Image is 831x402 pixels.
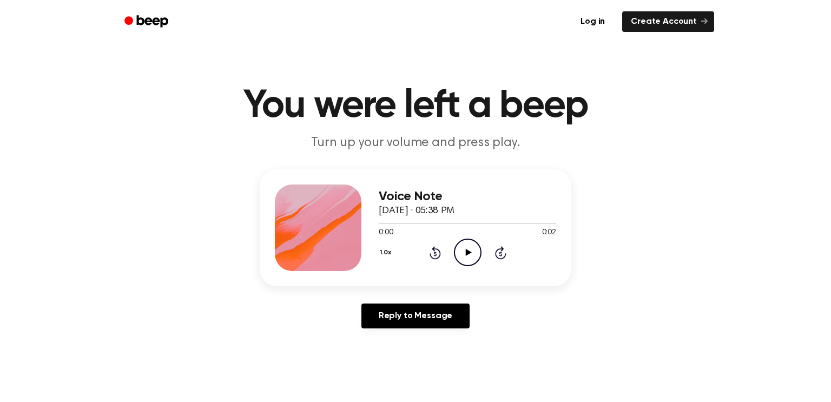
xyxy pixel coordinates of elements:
span: [DATE] · 05:38 PM [379,206,454,216]
a: Beep [117,11,178,32]
p: Turn up your volume and press play. [208,134,623,152]
h1: You were left a beep [138,87,692,126]
h3: Voice Note [379,189,556,204]
button: 1.0x [379,243,395,262]
a: Reply to Message [361,304,470,328]
span: 0:00 [379,227,393,239]
span: 0:02 [542,227,556,239]
a: Log in [570,9,616,34]
a: Create Account [622,11,714,32]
